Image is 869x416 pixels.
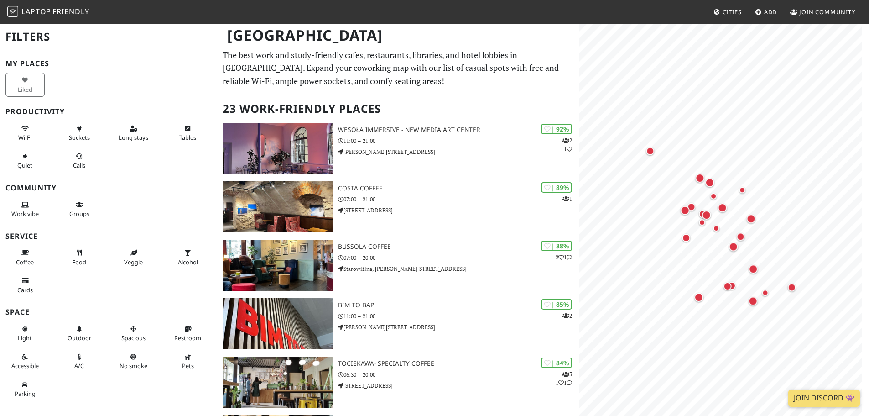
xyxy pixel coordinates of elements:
a: Add [751,4,781,20]
p: 3 1 1 [556,370,572,387]
span: Add [764,8,777,16]
a: Cities [710,4,745,20]
img: LaptopFriendly [7,6,18,17]
div: Map marker [691,169,709,187]
button: Light [5,321,45,346]
button: Coffee [5,245,45,269]
span: Work-friendly tables [179,133,196,142]
button: Groups [60,197,99,221]
img: Costa Coffee [223,181,333,232]
h3: Tociekawa- Specialty Coffee [338,360,579,368]
div: Map marker [744,260,762,278]
p: 07:00 – 20:00 [338,253,579,262]
h3: Service [5,232,212,241]
button: Cards [5,273,45,297]
span: Stable Wi-Fi [18,133,31,142]
div: | 92% [541,124,572,134]
div: Map marker [676,201,694,219]
button: Long stays [114,121,153,145]
button: Calls [60,149,99,173]
img: Tociekawa- Specialty Coffee [223,357,333,408]
span: Video/audio calls [73,161,85,169]
p: [STREET_ADDRESS] [338,206,579,215]
button: Food [60,245,99,269]
a: BIM TO BAP | 85% 2 BIM TO BAP 11:00 – 21:00 [PERSON_NAME][STREET_ADDRESS] [217,298,579,349]
span: Spacious [121,334,146,342]
button: Spacious [114,321,153,346]
a: Wesoła Immersive - New Media Art Center | 92% 21 Wesoła Immersive - New Media Art Center 11:00 – ... [217,123,579,174]
div: Map marker [713,199,732,217]
span: People working [11,210,39,218]
h3: Costa Coffee [338,184,579,192]
span: Power sockets [69,133,90,142]
p: Starowiślna, [PERSON_NAME][STREET_ADDRESS] [338,264,579,273]
h2: 23 Work-Friendly Places [223,95,574,123]
h3: Bussola Coffee [338,243,579,251]
button: A/C [60,349,99,374]
p: [PERSON_NAME][STREET_ADDRESS] [338,323,579,332]
img: Wesoła Immersive - New Media Art Center [223,123,333,174]
h3: Productivity [5,107,212,116]
div: Map marker [697,206,716,224]
button: Work vibe [5,197,45,221]
span: Long stays [119,133,148,142]
h2: Filters [5,23,212,51]
div: | 89% [541,182,572,193]
div: | 85% [541,299,572,310]
button: Quiet [5,149,45,173]
div: | 84% [541,358,572,368]
div: Map marker [718,277,737,295]
img: BIM TO BAP [223,298,333,349]
div: Map marker [742,210,760,228]
span: Pet friendly [182,362,194,370]
button: Restroom [168,321,208,346]
span: Smoke free [120,362,147,370]
p: 2 1 [556,253,572,262]
div: Map marker [641,142,659,160]
div: Map marker [723,276,741,295]
div: Map marker [704,187,723,205]
span: Food [72,258,86,266]
span: Air conditioned [74,362,84,370]
button: Alcohol [168,245,208,269]
button: No smoke [114,349,153,374]
div: Map marker [707,219,725,237]
div: Map marker [732,227,750,246]
button: Wi-Fi [5,121,45,145]
p: 1 [562,195,572,203]
span: Accessible [11,362,39,370]
button: Outdoor [60,321,99,346]
a: Bussola Coffee | 88% 21 Bussola Coffee 07:00 – 20:00 Starowiślna, [PERSON_NAME][STREET_ADDRESS] [217,240,579,291]
button: Sockets [60,121,99,145]
p: [PERSON_NAME][STREET_ADDRESS] [338,147,579,156]
span: Veggie [124,258,143,266]
div: Map marker [694,205,712,223]
h3: Wesoła Immersive - New Media Art Center [338,126,579,134]
a: Join Community [786,4,859,20]
h3: My Places [5,59,212,68]
p: 11:00 – 21:00 [338,312,579,321]
div: Map marker [677,229,695,247]
span: Credit cards [17,286,33,294]
a: Tociekawa- Specialty Coffee | 84% 311 Tociekawa- Specialty Coffee 06:30 – 20:00 [STREET_ADDRESS] [217,357,579,408]
a: LaptopFriendly LaptopFriendly [7,4,89,20]
div: Map marker [693,213,711,232]
div: Map marker [733,181,751,199]
span: Parking [15,390,36,398]
button: Veggie [114,245,153,269]
div: Map marker [724,237,743,256]
p: 2 1 [562,136,572,153]
a: Costa Coffee | 89% 1 Costa Coffee 07:00 – 21:00 [STREET_ADDRESS] [217,181,579,232]
p: 06:30 – 20:00 [338,370,579,379]
div: Map marker [756,284,775,302]
h3: Space [5,308,212,316]
img: Bussola Coffee [223,240,333,291]
button: Pets [168,349,208,374]
div: | 88% [541,241,572,251]
p: [STREET_ADDRESS] [338,381,579,390]
a: Join Discord 👾 [788,390,860,407]
p: 2 [562,311,572,320]
span: Group tables [69,210,89,218]
span: Laptop [21,6,51,16]
div: Map marker [701,174,719,192]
